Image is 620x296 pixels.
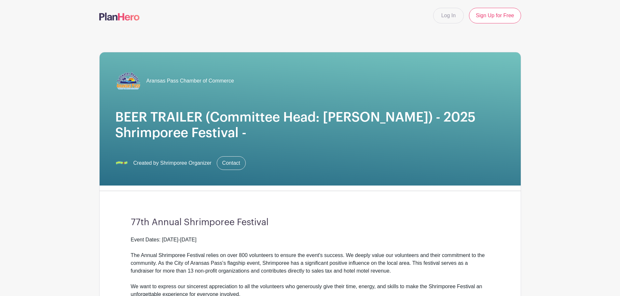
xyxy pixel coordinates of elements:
[131,236,489,283] div: Event Dates: [DATE]-[DATE] The Annual Shrimporee Festival relies on over 800 volunteers to ensure...
[469,8,521,23] a: Sign Up for Free
[146,77,234,85] span: Aransas Pass Chamber of Commerce
[115,109,505,141] h1: BEER TRAILER (Committee Head: [PERSON_NAME]) - 2025 Shrimporee Festival -
[133,159,212,167] span: Created by Shrimporee Organizer
[433,8,464,23] a: Log In
[115,68,141,94] img: APCOC%20Trimmed%20Logo.png
[115,157,128,170] img: Shrimporee%20Logo.png
[99,13,140,20] img: logo-507f7623f17ff9eddc593b1ce0a138ce2505c220e1c5a4e2b4648c50719b7d32.svg
[131,217,489,228] h3: 77th Annual Shrimporee Festival
[217,156,246,170] a: Contact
